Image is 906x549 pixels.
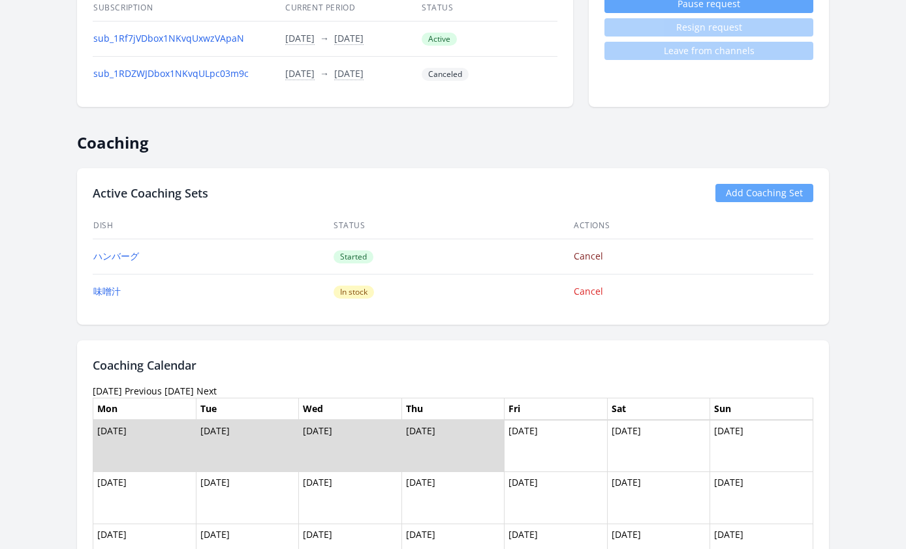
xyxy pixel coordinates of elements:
[333,213,573,239] th: Status
[607,420,710,472] td: [DATE]
[505,420,608,472] td: [DATE]
[196,398,299,420] th: Tue
[573,213,813,239] th: Actions
[93,32,244,44] a: sub_1Rf7jVDbox1NKvqUxwzVApaN
[710,420,813,472] td: [DATE]
[196,472,299,524] td: [DATE]
[320,67,329,80] span: →
[334,286,374,299] span: In stock
[401,472,505,524] td: [DATE]
[607,398,710,420] th: Sat
[401,398,505,420] th: Thu
[422,68,469,81] span: Canceled
[93,250,139,262] a: ハンバーグ
[334,250,373,263] span: Started
[93,385,122,397] time: [DATE]
[93,184,208,202] h2: Active Coaching Sets
[93,285,121,297] a: 味噌汁
[285,67,315,80] button: [DATE]
[164,385,194,397] a: [DATE]
[93,67,249,80] a: sub_1RDZWJDbox1NKvqULpc03m9c
[196,420,299,472] td: [DATE]
[285,32,315,45] button: [DATE]
[93,420,196,472] td: [DATE]
[401,420,505,472] td: [DATE]
[77,123,829,153] h2: Coaching
[93,398,196,420] th: Mon
[505,472,608,524] td: [DATE]
[505,398,608,420] th: Fri
[299,398,402,420] th: Wed
[334,67,364,80] button: [DATE]
[574,285,603,297] a: Cancel
[604,42,813,60] span: Leave from channels
[710,472,813,524] td: [DATE]
[334,32,364,45] button: [DATE]
[710,398,813,420] th: Sun
[604,18,813,37] span: Resign request
[715,184,813,202] a: Add Coaching Set
[93,356,813,374] h2: Coaching Calendar
[196,385,217,397] a: Next
[320,32,329,44] span: →
[299,472,402,524] td: [DATE]
[607,472,710,524] td: [DATE]
[93,472,196,524] td: [DATE]
[422,33,457,46] span: Active
[125,385,162,397] a: Previous
[574,250,603,262] a: Cancel
[93,213,333,239] th: Dish
[299,420,402,472] td: [DATE]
